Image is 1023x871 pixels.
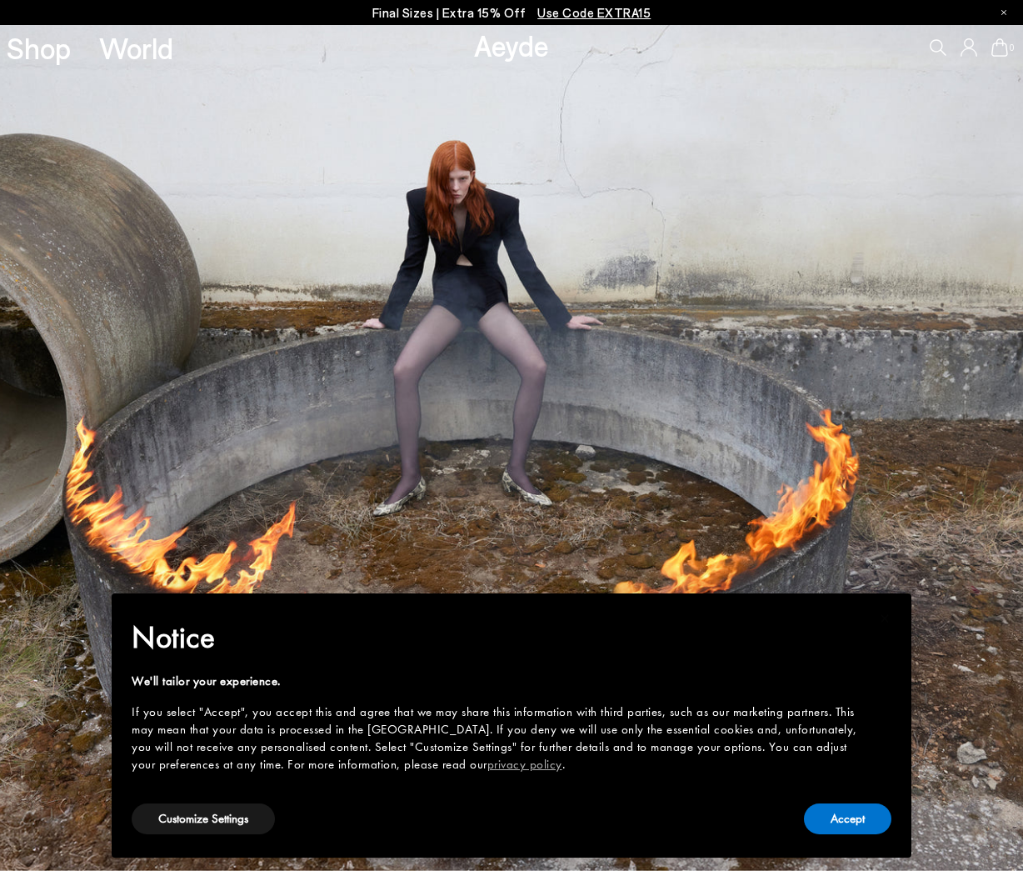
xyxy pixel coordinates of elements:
div: We'll tailor your experience. [132,673,865,690]
button: Close this notice [865,598,905,638]
button: Accept [804,803,891,834]
h2: Notice [132,616,865,659]
span: × [880,605,891,631]
a: privacy policy [487,756,562,773]
div: If you select "Accept", you accept this and agree that we may share this information with third p... [132,703,865,773]
button: Customize Settings [132,803,275,834]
